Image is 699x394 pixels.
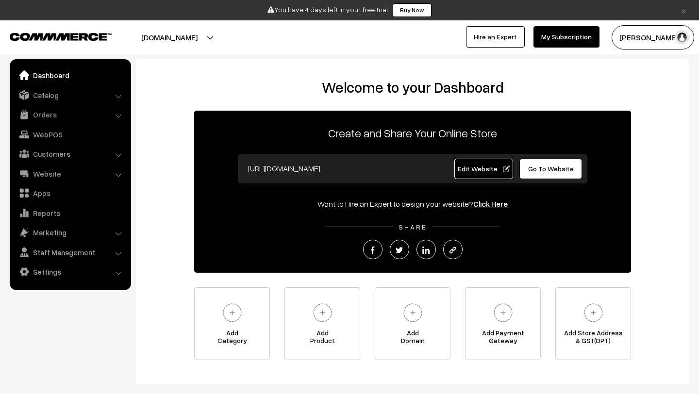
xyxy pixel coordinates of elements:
[12,263,128,280] a: Settings
[612,25,694,49] button: [PERSON_NAME]
[466,26,525,48] a: Hire an Expert
[375,329,450,348] span: Add Domain
[528,164,574,173] span: Go To Website
[465,287,541,360] a: Add PaymentGateway
[12,184,128,202] a: Apps
[3,3,696,17] div: You have 4 days left in your free trial
[10,33,112,40] img: COMMMERCE
[12,224,128,241] a: Marketing
[195,329,269,348] span: Add Category
[12,165,128,182] a: Website
[284,287,360,360] a: AddProduct
[194,124,631,142] p: Create and Share Your Online Store
[466,329,540,348] span: Add Payment Gateway
[458,164,510,173] span: Edit Website
[375,287,450,360] a: AddDomain
[194,198,631,210] div: Want to Hire an Expert to design your website?
[12,126,128,143] a: WebPOS
[677,4,690,16] a: ×
[394,223,432,231] span: SHARE
[194,287,270,360] a: AddCategory
[454,159,514,179] a: Edit Website
[556,329,631,348] span: Add Store Address & GST(OPT)
[490,299,516,326] img: plus.svg
[12,145,128,163] a: Customers
[309,299,336,326] img: plus.svg
[533,26,599,48] a: My Subscription
[12,86,128,104] a: Catalog
[399,299,426,326] img: plus.svg
[555,287,631,360] a: Add Store Address& GST(OPT)
[580,299,607,326] img: plus.svg
[107,25,232,49] button: [DOMAIN_NAME]
[519,159,582,179] a: Go To Website
[393,3,432,17] a: Buy Now
[12,244,128,261] a: Staff Management
[219,299,246,326] img: plus.svg
[285,329,360,348] span: Add Product
[146,79,680,96] h2: Welcome to your Dashboard
[12,66,128,84] a: Dashboard
[12,106,128,123] a: Orders
[473,199,508,209] a: Click Here
[675,30,689,45] img: user
[10,30,95,42] a: COMMMERCE
[12,204,128,222] a: Reports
